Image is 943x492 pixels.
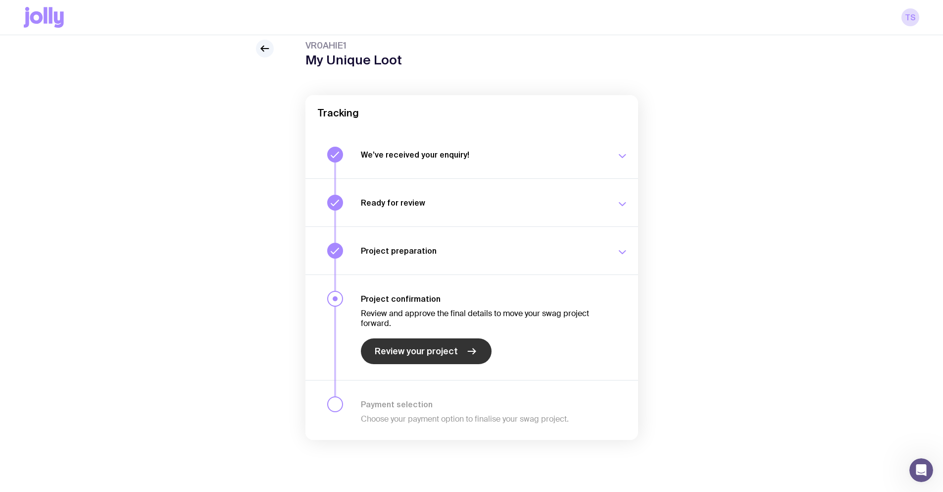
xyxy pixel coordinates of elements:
[305,178,638,226] button: Ready for review
[361,150,604,160] h3: We’ve received your enquiry!
[361,309,604,328] p: Review and approve the final details to move your swag project forward.
[317,107,626,119] h2: Tracking
[901,8,919,26] a: TS
[305,53,402,67] h1: My Unique Loot
[305,226,638,274] button: Project preparation
[361,198,604,208] h3: Ready for review
[361,399,604,409] h3: Payment selection
[909,458,933,482] iframe: Intercom live chat
[305,40,402,52] span: VR0AHIE1
[361,414,604,424] p: Choose your payment option to finalise your swag project.
[375,345,458,357] span: Review your project
[305,131,638,178] button: We’ve received your enquiry!
[361,338,492,364] a: Review your project
[361,294,604,304] h3: Project confirmation
[361,246,604,256] h3: Project preparation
